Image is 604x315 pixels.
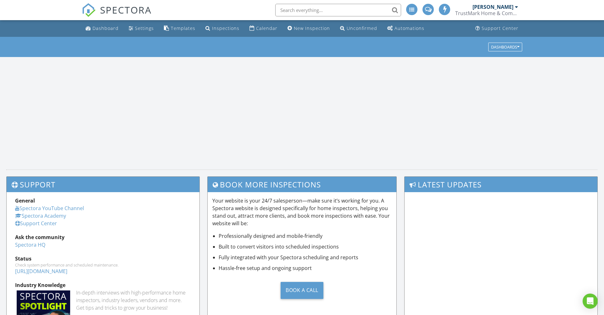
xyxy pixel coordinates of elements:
[15,197,35,204] strong: General
[405,177,597,192] h3: Latest Updates
[394,25,424,31] div: Automations
[212,277,392,304] a: Book a Call
[219,243,392,250] li: Built to convert visitors into scheduled inspections
[285,23,333,34] a: New Inspection
[473,4,513,10] div: [PERSON_NAME]
[455,10,518,16] div: TrustMark Home & Commercial Inspectors
[256,25,277,31] div: Calendar
[82,9,152,22] a: SPECTORA
[385,23,427,34] a: Automations (Advanced)
[338,23,380,34] a: Unconfirmed
[473,23,521,34] a: Support Center
[281,282,323,299] div: Book a Call
[219,232,392,240] li: Professionally designed and mobile-friendly
[15,205,84,212] a: Spectora YouTube Channel
[482,25,518,31] div: Support Center
[15,233,191,241] div: Ask the community
[212,25,239,31] div: Inspections
[126,23,156,34] a: Settings
[100,3,152,16] span: SPECTORA
[76,289,191,312] div: In-depth interviews with high-performance home inspectors, industry leaders, vendors and more. Ge...
[275,4,401,16] input: Search everything...
[92,25,119,31] div: Dashboard
[171,25,195,31] div: Templates
[15,212,66,219] a: Spectora Academy
[219,264,392,272] li: Hassle-free setup and ongoing support
[294,25,330,31] div: New Inspection
[15,220,57,227] a: Support Center
[7,177,199,192] h3: Support
[488,43,522,51] button: Dashboards
[583,294,598,309] div: Open Intercom Messenger
[135,25,154,31] div: Settings
[15,268,67,275] a: [URL][DOMAIN_NAME]
[347,25,377,31] div: Unconfirmed
[82,3,96,17] img: The Best Home Inspection Software - Spectora
[247,23,280,34] a: Calendar
[15,241,45,248] a: Spectora HQ
[212,197,392,227] p: Your website is your 24/7 salesperson—make sure it’s working for you. A Spectora website is desig...
[208,177,397,192] h3: Book More Inspections
[219,254,392,261] li: Fully integrated with your Spectora scheduling and reports
[15,281,191,289] div: Industry Knowledge
[491,45,519,49] div: Dashboards
[83,23,121,34] a: Dashboard
[161,23,198,34] a: Templates
[15,262,191,267] div: Check system performance and scheduled maintenance.
[203,23,242,34] a: Inspections
[15,255,191,262] div: Status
